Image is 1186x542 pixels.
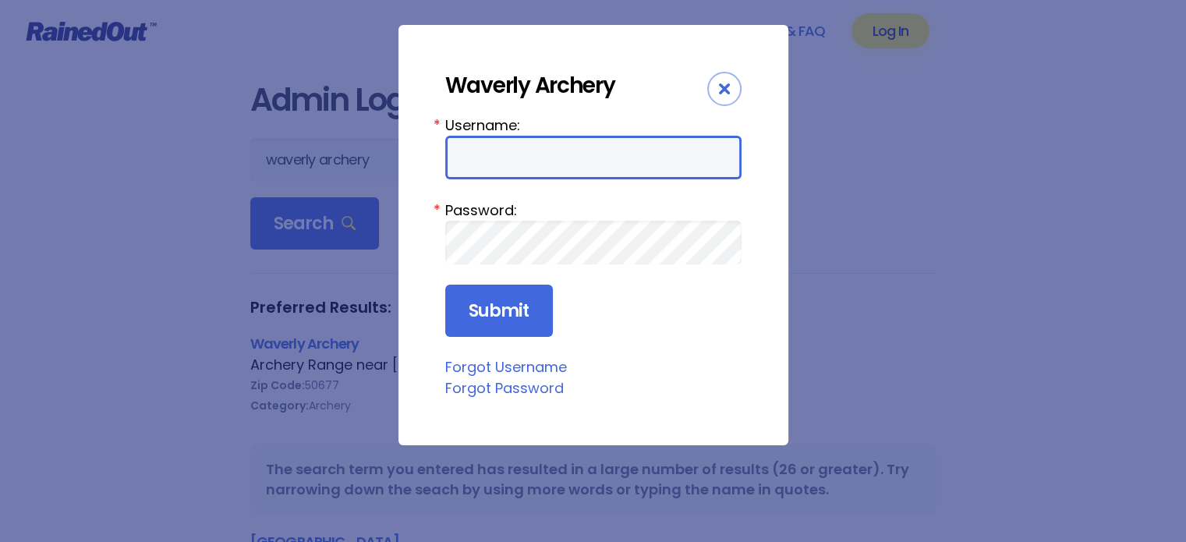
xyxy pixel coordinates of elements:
div: Waverly Archery [445,72,707,99]
label: Username: [445,115,742,136]
a: Forgot Username [445,357,567,377]
a: Forgot Password [445,378,564,398]
input: Submit [445,285,553,338]
div: Close [707,72,742,106]
label: Password: [445,200,742,221]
